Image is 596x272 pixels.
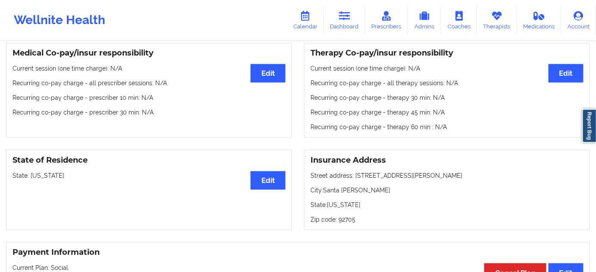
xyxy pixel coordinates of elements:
p: Recurring co-pay charge - prescriber 30 min : N/A [13,108,285,117]
p: Current session (one time charge): N/A [13,64,285,73]
a: Admins [408,6,441,34]
p: Recurring co-pay charge - therapy 30 min : N/A [311,93,583,102]
button: Edit [549,64,583,83]
a: Account [561,6,596,34]
a: Report Bug [582,109,596,143]
h3: Insurance Address [311,155,583,165]
p: Zip code: 92705 [311,215,583,224]
h3: State of Residence [13,155,285,165]
a: Therapists [477,6,517,34]
a: Prescribers [365,6,408,34]
h3: Medical Co-pay/insur responsibility [13,48,285,58]
p: Recurring co-pay charge - all prescriber sessions : N/A [13,79,285,87]
a: Calendar [287,6,324,34]
p: Recurring co-pay charge - therapy 45 min : N/A [311,108,583,117]
p: Recurring co-pay charge - therapy 60 min : N/A [311,123,583,131]
a: Medications [517,6,561,34]
p: Street address: [STREET_ADDRESS][PERSON_NAME] [311,171,583,180]
button: Edit [251,171,285,190]
h3: Therapy Co-pay/insur responsibility [311,48,583,58]
a: Coaches [441,6,477,34]
h3: Payment Information [13,247,583,257]
button: Edit [251,64,285,83]
a: Dashboard [324,6,365,34]
p: Current session (one time charge): N/A [311,64,583,73]
p: Current Plan: Social [13,263,583,272]
p: Recurring co-pay charge - prescriber 10 min : N/A [13,93,285,102]
p: State: [US_STATE] [311,201,583,209]
p: City: Santa [PERSON_NAME] [311,186,583,195]
p: State: [US_STATE] [13,171,285,180]
p: Recurring co-pay charge - all therapy sessions : N/A [311,79,583,87]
